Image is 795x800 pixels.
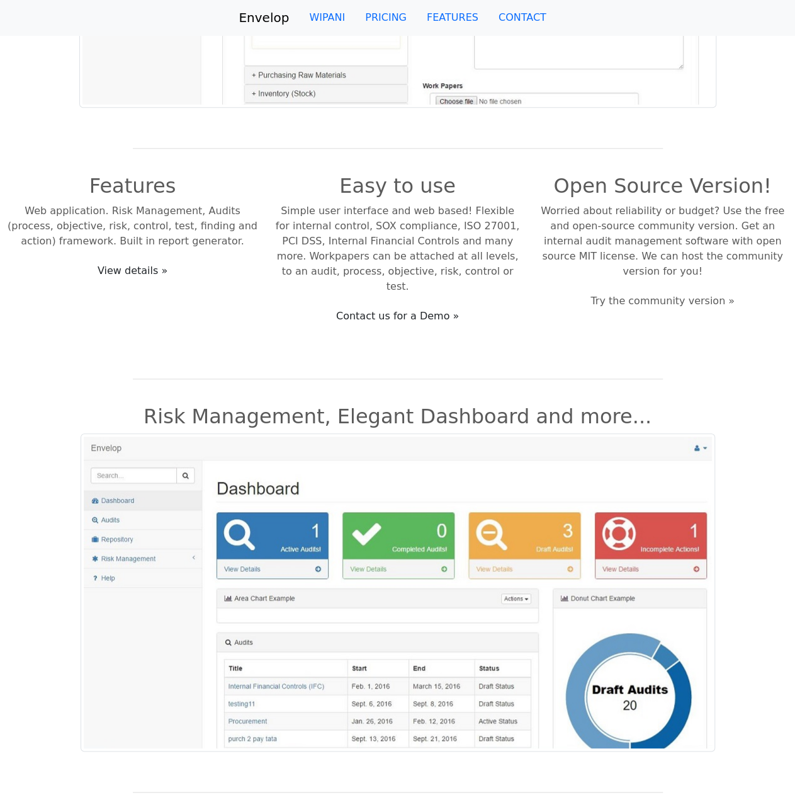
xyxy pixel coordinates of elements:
a: FEATURES [417,5,488,30]
h2: Open Source Version! [538,174,787,198]
p: Web application. Risk Management, Audits (process, objective, risk, control, test, finding and ac... [8,203,257,249]
a: PRICING [355,5,417,30]
a: WIPANI [299,5,355,30]
h2: Features [8,174,257,198]
a: View details » [89,259,176,283]
p: Worried about reliability or budget? Use the free and open-source community version. Get an inter... [538,203,787,279]
a: Envelop [239,5,289,30]
h2: Easy to use [273,174,522,198]
a: Contact us for a Demo » [328,304,467,328]
img: GRC Envelop dashboard for audits and risk management. [81,433,715,751]
a: CONTACT [488,5,556,30]
p: Simple user interface and web based! Flexible for internal control, SOX compliance, ISO 27001, PC... [273,203,522,294]
a: Try the community version » [582,289,743,313]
